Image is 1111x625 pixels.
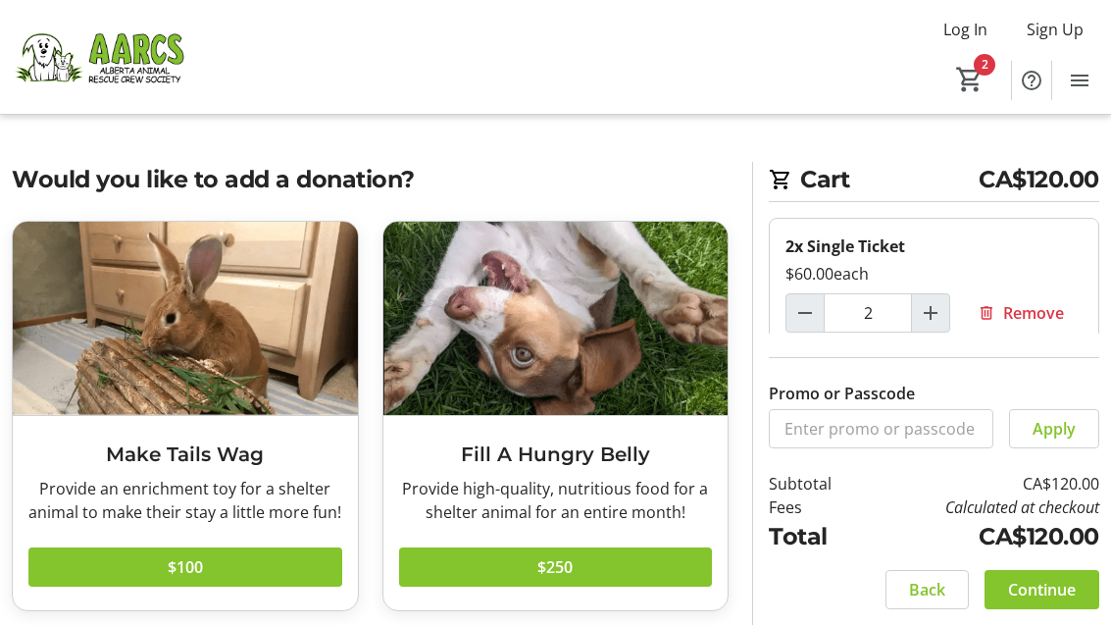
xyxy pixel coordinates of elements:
[785,262,1083,286] div: $60.00 each
[1003,301,1064,325] span: Remove
[769,519,864,554] td: Total
[865,495,1099,519] td: Calculated at checkout
[909,578,945,601] span: Back
[1008,578,1076,601] span: Continue
[786,294,824,332] button: Decrement by one
[13,222,358,416] img: Make Tails Wag
[399,477,713,524] div: Provide high-quality, nutritious food for a shelter animal for an entire month!
[1011,14,1099,45] button: Sign Up
[943,18,987,41] span: Log In
[1027,18,1084,41] span: Sign Up
[958,293,1083,333] button: Remove
[28,547,342,587] button: $100
[912,294,949,332] button: Increment by one
[785,234,1083,258] div: 2x Single Ticket
[769,495,864,519] td: Fees
[769,162,1099,202] h2: Cart
[952,62,987,97] button: Cart
[1033,417,1076,441] span: Apply
[865,519,1099,554] td: CA$120.00
[12,8,186,106] img: Alberta Animal Rescue Crew Society's Logo
[1012,61,1051,100] button: Help
[383,222,729,416] img: Fill A Hungry Belly
[1060,61,1099,100] button: Menu
[1009,409,1099,448] button: Apply
[399,547,713,587] button: $250
[28,440,342,469] h3: Make Tails Wag
[979,162,1099,197] span: CA$120.00
[985,570,1099,609] button: Continue
[928,14,1003,45] button: Log In
[769,472,864,495] td: Subtotal
[28,477,342,524] div: Provide an enrichment toy for a shelter animal to make their stay a little more fun!
[769,382,915,405] label: Promo or Passcode
[824,293,912,333] input: Single Ticket Quantity
[885,570,969,609] button: Back
[769,409,993,448] input: Enter promo or passcode
[168,555,203,579] span: $100
[12,162,729,197] h2: Would you like to add a donation?
[537,555,573,579] span: $250
[399,440,713,469] h3: Fill A Hungry Belly
[865,472,1099,495] td: CA$120.00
